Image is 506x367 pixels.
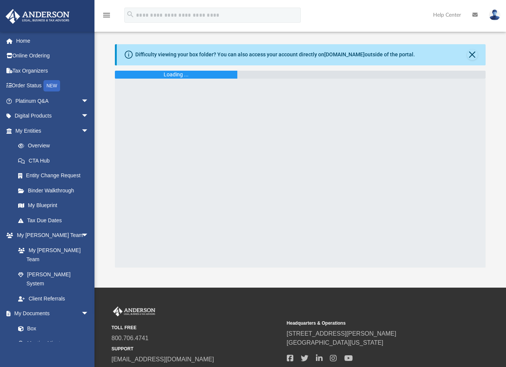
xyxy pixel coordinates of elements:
[81,123,96,139] span: arrow_drop_down
[11,213,100,228] a: Tax Due Dates
[11,153,100,168] a: CTA Hub
[111,356,214,362] a: [EMAIL_ADDRESS][DOMAIN_NAME]
[111,307,157,316] img: Anderson Advisors Platinum Portal
[11,321,93,336] a: Box
[489,9,500,20] img: User Pic
[5,63,100,78] a: Tax Organizers
[5,228,96,243] a: My [PERSON_NAME] Teamarrow_drop_down
[81,93,96,109] span: arrow_drop_down
[102,11,111,20] i: menu
[5,33,100,48] a: Home
[81,108,96,124] span: arrow_drop_down
[11,183,100,198] a: Binder Walkthrough
[111,335,149,341] a: 800.706.4741
[11,291,96,306] a: Client Referrals
[11,168,100,183] a: Entity Change Request
[11,198,96,213] a: My Blueprint
[5,123,100,138] a: My Entitiesarrow_drop_down
[5,78,100,94] a: Order StatusNEW
[11,138,100,153] a: Overview
[5,93,100,108] a: Platinum Q&Aarrow_drop_down
[81,306,96,322] span: arrow_drop_down
[287,339,384,346] a: [GEOGRAPHIC_DATA][US_STATE]
[43,80,60,91] div: NEW
[11,336,96,351] a: Meeting Minutes
[164,71,189,79] div: Loading ...
[11,243,93,267] a: My [PERSON_NAME] Team
[126,10,135,19] i: search
[111,345,282,352] small: SUPPORT
[111,324,282,331] small: TOLL FREE
[11,267,96,291] a: [PERSON_NAME] System
[467,50,478,60] button: Close
[5,48,100,63] a: Online Ordering
[135,51,415,59] div: Difficulty viewing your box folder? You can also access your account directly on outside of the p...
[287,320,457,327] small: Headquarters & Operations
[3,9,72,24] img: Anderson Advisors Platinum Portal
[5,108,100,124] a: Digital Productsarrow_drop_down
[102,14,111,20] a: menu
[81,228,96,243] span: arrow_drop_down
[5,306,96,321] a: My Documentsarrow_drop_down
[324,51,365,57] a: [DOMAIN_NAME]
[287,330,396,337] a: [STREET_ADDRESS][PERSON_NAME]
